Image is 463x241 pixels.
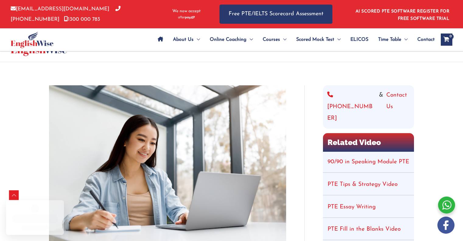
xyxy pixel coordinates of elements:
[205,29,258,50] a: Online CoachingMenu Toggle
[219,5,332,24] a: Free PTE/IELTS Scorecard Assessment
[401,29,408,50] span: Menu Toggle
[328,204,376,210] a: PTE Essay Writing
[153,29,435,50] nav: Site Navigation: Main Menu
[373,29,412,50] a: Time TableMenu Toggle
[258,29,291,50] a: CoursesMenu Toggle
[64,17,100,22] a: 1300 000 783
[327,90,410,124] div: &
[247,29,253,50] span: Menu Toggle
[11,6,121,22] a: [PHONE_NUMBER]
[173,29,194,50] span: About Us
[296,29,334,50] span: Scored Mock Test
[194,29,200,50] span: Menu Toggle
[327,90,376,124] a: [PHONE_NUMBER]
[352,4,452,24] aside: Header Widget 1
[412,29,435,50] a: Contact
[328,159,409,165] a: 90/90 in Speaking Module PTE
[441,34,452,46] a: View Shopping Cart, empty
[210,29,247,50] span: Online Coaching
[386,90,410,124] a: Contact Us
[11,6,109,12] a: [EMAIL_ADDRESS][DOMAIN_NAME]
[328,182,398,187] a: PTE Tips & Strategy Video
[178,16,195,19] img: Afterpay-Logo
[334,29,341,50] span: Menu Toggle
[263,29,280,50] span: Courses
[328,226,401,232] a: PTE Fill in the Blanks Video
[345,29,373,50] a: ELICOS
[280,29,286,50] span: Menu Toggle
[378,29,401,50] span: Time Table
[417,29,435,50] span: Contact
[11,31,54,48] img: cropped-ew-logo
[323,133,414,152] h2: Related Video
[350,29,368,50] span: ELICOS
[291,29,345,50] a: Scored Mock TestMenu Toggle
[356,9,450,21] a: AI SCORED PTE SOFTWARE REGISTER FOR FREE SOFTWARE TRIAL
[437,217,454,234] img: white-facebook.png
[172,8,201,14] span: We now accept
[168,29,205,50] a: About UsMenu Toggle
